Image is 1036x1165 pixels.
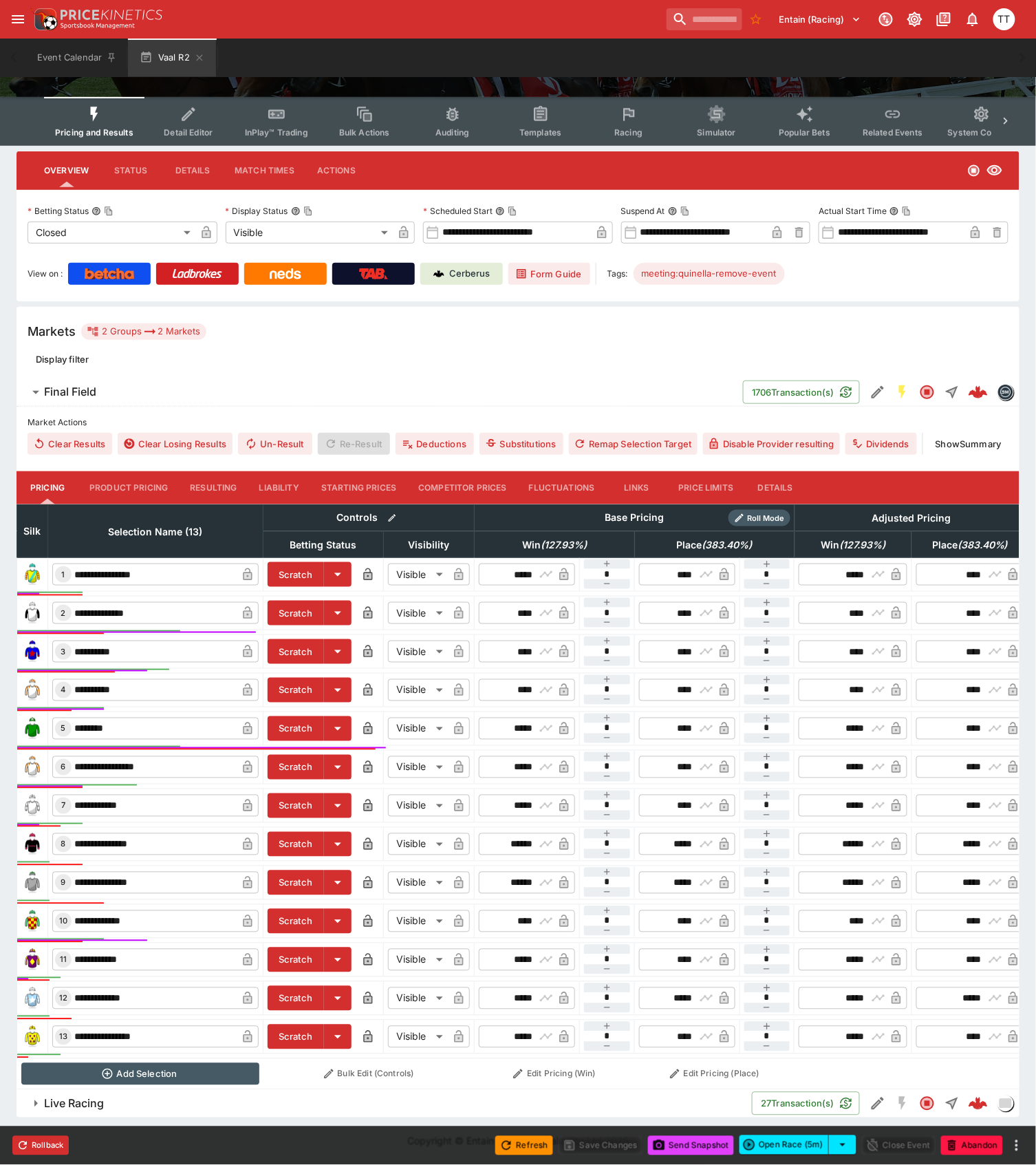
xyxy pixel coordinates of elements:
button: Starting Prices [310,471,407,504]
button: Clear Results [28,433,112,455]
button: Live Racing [17,1090,752,1118]
button: more [1008,1137,1025,1154]
button: Price Limits [668,471,745,504]
div: 704121fa-254d-4811-90af-78cdfe8ae6b3 [969,383,988,402]
button: Refresh [495,1136,553,1155]
div: Visible [388,987,448,1009]
span: System Controls [948,127,1015,138]
img: runner 11 [21,949,43,971]
img: logo-cerberus--red.svg [969,1094,988,1113]
div: Visible [388,949,448,971]
button: Scratch [268,678,324,703]
button: Suspend AtCopy To Clipboard [668,206,678,216]
button: Send Snapshot [648,1136,734,1155]
button: Copy To Clipboard [680,206,690,216]
img: PriceKinetics [61,10,162,20]
h5: Markets [28,323,76,339]
button: open drawer [6,7,30,32]
div: Visible [388,641,448,663]
button: Vaal R2 [128,39,216,77]
div: Visible [388,679,448,701]
button: Scratch [268,601,324,626]
button: Abandon [941,1136,1003,1155]
h6: Live Racing [44,1097,104,1111]
button: Closed [915,1091,940,1116]
label: View on : [28,263,63,285]
em: ( 127.93 %) [541,537,587,553]
p: Scheduled Start [423,205,493,217]
img: runner 5 [21,718,43,740]
button: Bulk edit [383,509,401,527]
th: Adjusted Pricing [795,504,1028,531]
button: Betting StatusCopy To Clipboard [91,206,101,216]
span: 9 [58,878,69,888]
button: Copy To Clipboard [303,206,313,216]
span: 10 [56,917,70,926]
img: betmakers [998,385,1013,400]
button: 27Transaction(s) [752,1092,860,1115]
div: Visible [388,718,448,740]
a: Form Guide [508,263,590,285]
div: 2 Groups 2 Markets [87,323,201,340]
span: Re-Result [318,433,390,455]
button: Edit Detail [865,1091,890,1116]
img: runner 7 [21,795,43,817]
button: No Bookmarks [745,8,767,30]
button: Overview [33,154,100,187]
img: runner 9 [21,872,43,894]
button: Dividends [845,433,917,455]
span: Pricing and Results [55,127,133,138]
img: runner 4 [21,679,43,701]
button: Display filter [28,348,97,370]
div: liveracing [997,1095,1014,1112]
div: Tala Taufale [993,8,1015,30]
button: Scratch [268,832,324,857]
div: e83c68d7-48c6-4689-97fe-ea5ef251ce7d [969,1094,988,1113]
svg: Visible [986,162,1003,179]
div: Closed [28,222,195,244]
img: runner 13 [21,1026,43,1048]
button: Straight [940,1091,964,1116]
span: Popular Bets [779,127,830,138]
span: Un-Result [238,433,312,455]
span: Win(127.93%) [507,537,602,553]
button: Links [606,471,668,504]
div: Visible [388,564,448,586]
svg: Closed [919,384,936,400]
a: e83c68d7-48c6-4689-97fe-ea5ef251ce7d [964,1090,992,1118]
span: 5 [58,724,69,734]
span: InPlay™ Trading [245,127,308,138]
div: Betting Target: cerberus [634,263,785,285]
div: Visible [388,872,448,894]
p: Actual Start Time [819,205,887,217]
em: ( 383.40 %) [702,537,753,553]
button: Scratch [268,1025,324,1049]
div: Event type filters [44,97,992,146]
button: Scratch [268,716,324,741]
span: Simulator [698,127,736,138]
button: Scratch [268,793,324,818]
img: runner 3 [21,641,43,663]
span: 13 [56,1032,70,1042]
div: Visible [388,833,448,855]
button: Rollback [12,1136,69,1155]
button: Open Race (5m) [740,1135,829,1155]
button: Match Times [224,154,305,187]
img: runner 2 [21,602,43,624]
button: Details [162,154,224,187]
div: split button [740,1135,856,1155]
button: Scratch [268,755,324,780]
div: Show/hide Price Roll mode configuration. [729,510,790,526]
th: Controls [263,504,475,531]
span: Place(383.40%) [662,537,768,553]
span: Auditing [435,127,469,138]
button: Notifications [960,7,985,32]
button: Actions [305,154,367,187]
div: Visible [226,222,393,244]
div: betmakers [997,384,1014,400]
button: Scratch [268,986,324,1011]
span: Detail Editor [164,127,213,138]
span: 8 [58,840,69,849]
th: Silk [17,504,48,557]
span: meeting:quinella-remove-event [634,267,785,281]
